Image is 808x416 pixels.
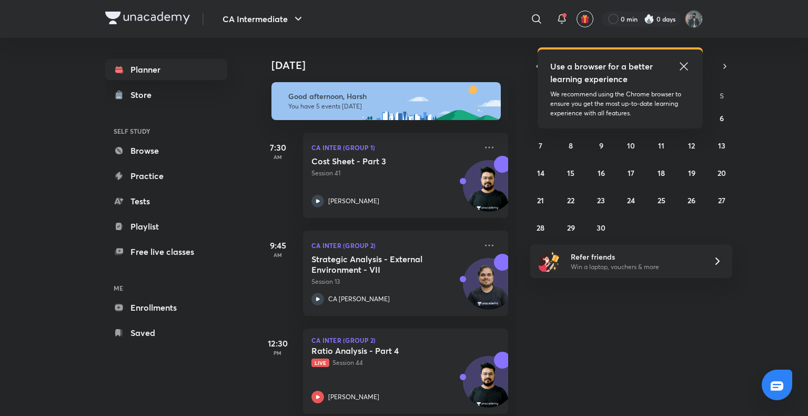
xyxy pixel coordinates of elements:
[593,164,610,181] button: September 16, 2025
[720,91,724,101] abbr: Saturday
[653,164,670,181] button: September 18, 2025
[627,141,635,151] abbr: September 10, 2025
[567,168,574,178] abbr: September 15, 2025
[580,14,590,24] img: avatar
[628,168,634,178] abbr: September 17, 2025
[311,254,442,275] h5: Strategic Analysis - External Environment - VII
[532,164,549,181] button: September 14, 2025
[311,277,477,286] p: Session 13
[713,110,730,126] button: September 6, 2025
[599,141,603,151] abbr: September 9, 2025
[569,141,573,151] abbr: September 8, 2025
[311,141,477,154] p: CA Inter (Group 1)
[537,223,544,233] abbr: September 28, 2025
[539,141,542,151] abbr: September 7, 2025
[288,92,491,101] h6: Good afternoon, Harsh
[537,195,544,205] abbr: September 21, 2025
[463,166,514,216] img: Avatar
[463,264,514,314] img: Avatar
[271,59,519,72] h4: [DATE]
[577,11,593,27] button: avatar
[271,82,501,120] img: afternoon
[257,141,299,154] h5: 7:30
[623,164,640,181] button: September 17, 2025
[718,195,725,205] abbr: September 27, 2025
[105,122,227,140] h6: SELF STUDY
[311,337,500,343] p: CA Inter (Group 2)
[288,102,491,111] p: You have 5 events [DATE]
[713,192,730,209] button: September 27, 2025
[718,168,726,178] abbr: September 20, 2025
[311,156,442,166] h5: Cost Sheet - Part 3
[105,191,227,212] a: Tests
[562,219,579,236] button: September 29, 2025
[562,137,579,154] button: September 8, 2025
[653,137,670,154] button: September 11, 2025
[257,154,299,160] p: AM
[593,137,610,154] button: September 9, 2025
[216,8,311,29] button: CA Intermediate
[311,358,477,368] p: Session 44
[105,12,190,27] a: Company Logo
[257,252,299,258] p: AM
[105,241,227,262] a: Free live classes
[627,195,635,205] abbr: September 24, 2025
[593,192,610,209] button: September 23, 2025
[105,322,227,343] a: Saved
[713,164,730,181] button: September 20, 2025
[597,195,605,205] abbr: September 23, 2025
[257,239,299,252] h5: 9:45
[688,195,695,205] abbr: September 26, 2025
[532,137,549,154] button: September 7, 2025
[685,10,703,28] img: Harsh Raj
[593,219,610,236] button: September 30, 2025
[105,216,227,237] a: Playlist
[597,223,605,233] abbr: September 30, 2025
[567,223,575,233] abbr: September 29, 2025
[567,195,574,205] abbr: September 22, 2025
[328,294,390,304] p: CA [PERSON_NAME]
[644,14,654,24] img: streak
[105,165,227,186] a: Practice
[311,359,329,367] span: Live
[311,239,477,252] p: CA Inter (Group 2)
[562,192,579,209] button: September 22, 2025
[105,12,190,24] img: Company Logo
[658,195,665,205] abbr: September 25, 2025
[532,192,549,209] button: September 21, 2025
[105,59,227,80] a: Planner
[713,137,730,154] button: September 13, 2025
[683,137,700,154] button: September 12, 2025
[105,84,227,105] a: Store
[328,196,379,206] p: [PERSON_NAME]
[683,164,700,181] button: September 19, 2025
[688,141,695,151] abbr: September 12, 2025
[550,90,690,118] p: We recommend using the Chrome browser to ensure you get the most up-to-date learning experience w...
[562,164,579,181] button: September 15, 2025
[463,362,514,412] img: Avatar
[550,60,655,85] h5: Use a browser for a better learning experience
[653,192,670,209] button: September 25, 2025
[658,141,664,151] abbr: September 11, 2025
[257,337,299,350] h5: 12:30
[658,168,665,178] abbr: September 18, 2025
[105,279,227,297] h6: ME
[571,251,700,262] h6: Refer friends
[311,345,442,356] h5: Ratio Analysis - Part 4
[623,192,640,209] button: September 24, 2025
[328,392,379,402] p: [PERSON_NAME]
[688,168,695,178] abbr: September 19, 2025
[598,168,605,178] abbr: September 16, 2025
[623,137,640,154] button: September 10, 2025
[105,140,227,161] a: Browse
[130,88,158,101] div: Store
[537,168,544,178] abbr: September 14, 2025
[105,297,227,318] a: Enrollments
[311,169,477,178] p: Session 41
[257,350,299,356] p: PM
[571,262,700,272] p: Win a laptop, vouchers & more
[532,219,549,236] button: September 28, 2025
[718,141,725,151] abbr: September 13, 2025
[539,251,560,272] img: referral
[683,192,700,209] button: September 26, 2025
